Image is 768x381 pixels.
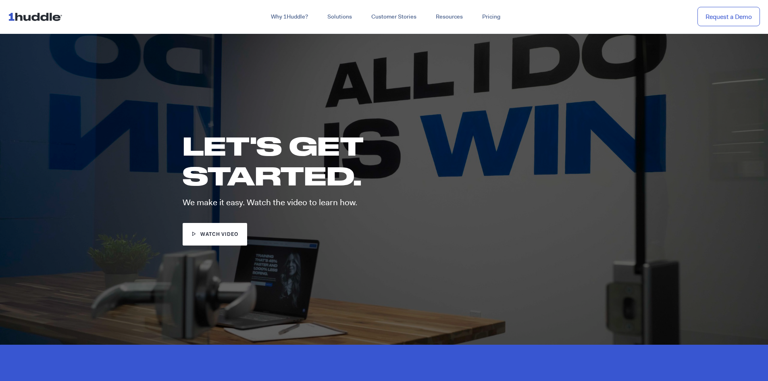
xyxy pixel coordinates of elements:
[8,9,66,24] img: ...
[362,10,426,24] a: Customer Stories
[200,231,238,239] span: watch video
[472,10,510,24] a: Pricing
[426,10,472,24] a: Resources
[697,7,760,27] a: Request a Demo
[318,10,362,24] a: Solutions
[183,131,448,190] h1: LET'S GET STARTED.
[183,198,460,207] p: We make it easy. Watch the video to learn how.
[183,223,248,246] a: watch video
[261,10,318,24] a: Why 1Huddle?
